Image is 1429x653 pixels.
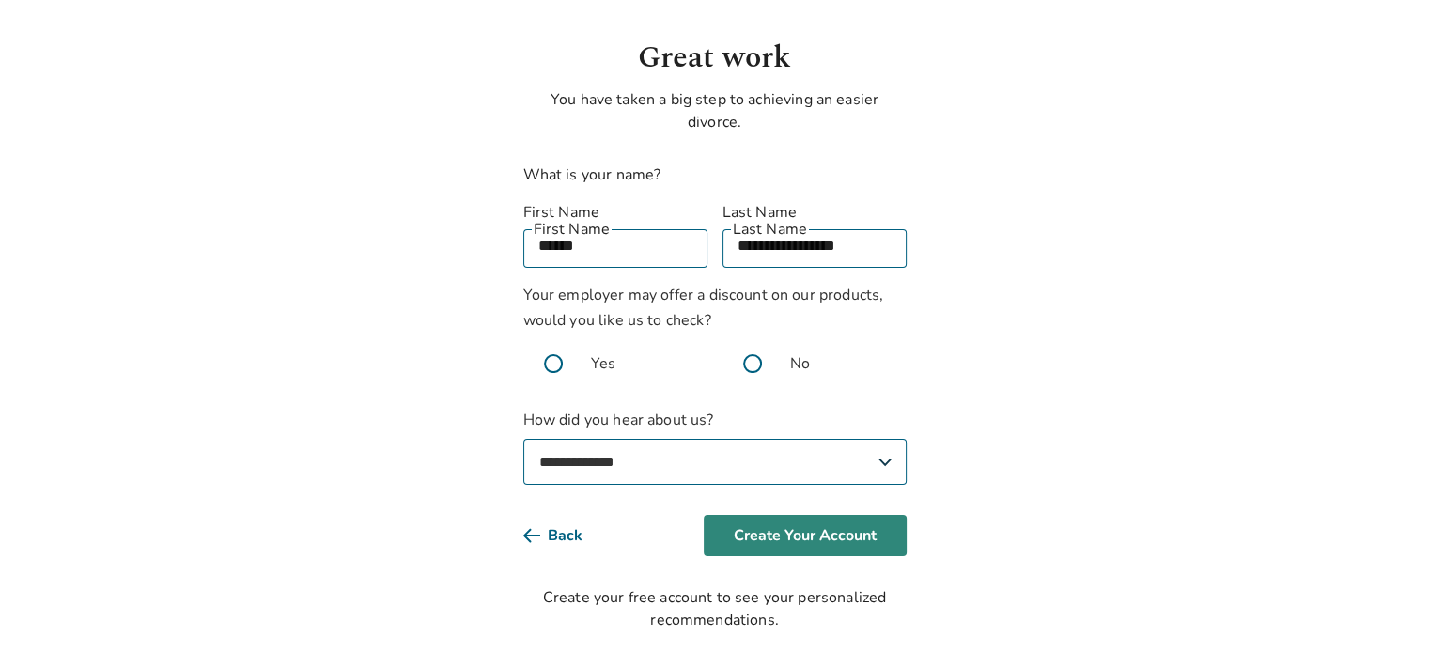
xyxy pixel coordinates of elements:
span: No [790,352,810,375]
button: Back [523,515,613,556]
iframe: Chat Widget [1335,563,1429,653]
span: Your employer may offer a discount on our products, would you like us to check? [523,285,884,331]
label: First Name [523,201,707,224]
p: You have taken a big step to achieving an easier divorce. [523,88,907,133]
select: How did you hear about us? [523,439,907,485]
h1: Great work [523,36,907,81]
span: Yes [591,352,615,375]
button: Create Your Account [704,515,907,556]
label: Last Name [722,201,907,224]
label: What is your name? [523,164,661,185]
label: How did you hear about us? [523,409,907,485]
div: Create your free account to see your personalized recommendations. [523,586,907,631]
